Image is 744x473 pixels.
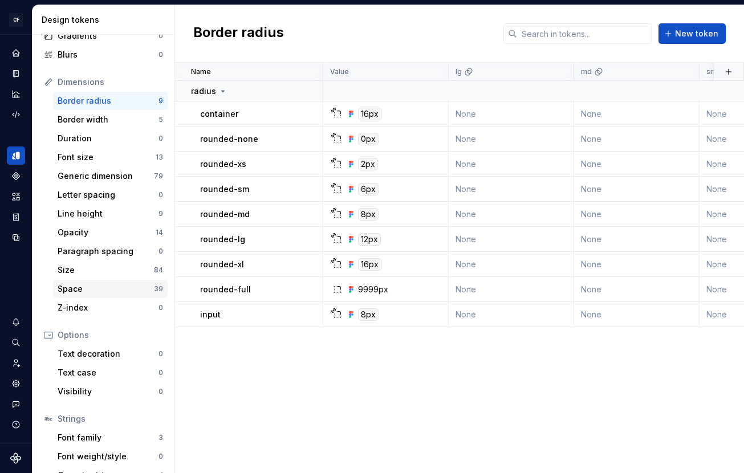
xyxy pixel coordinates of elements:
[449,101,574,127] td: None
[449,127,574,152] td: None
[449,302,574,327] td: None
[53,280,168,298] a: Space39
[449,277,574,302] td: None
[7,85,25,103] div: Analytics
[58,30,158,42] div: Gradients
[358,158,378,170] div: 2px
[158,452,163,461] div: 0
[7,354,25,372] div: Invite team
[7,105,25,124] a: Code automation
[58,386,158,397] div: Visibility
[39,46,168,64] a: Blurs0
[154,284,163,293] div: 39
[53,186,168,204] a: Letter spacing0
[200,108,238,120] p: container
[53,299,168,317] a: Z-index0
[58,208,158,219] div: Line height
[10,452,22,464] a: Supernova Logo
[574,202,700,227] td: None
[7,44,25,62] a: Home
[53,92,168,110] a: Border radius9
[330,67,349,76] p: Value
[574,252,700,277] td: None
[53,111,168,129] a: Border width5
[53,167,168,185] a: Generic dimension79
[449,177,574,202] td: None
[358,133,379,145] div: 0px
[58,329,163,341] div: Options
[158,247,163,256] div: 0
[154,266,163,275] div: 84
[156,153,163,162] div: 13
[158,96,163,105] div: 9
[574,277,700,302] td: None
[7,187,25,206] a: Assets
[58,49,158,60] div: Blurs
[158,209,163,218] div: 9
[449,227,574,252] td: None
[158,368,163,377] div: 0
[7,167,25,185] div: Components
[456,67,462,76] p: lg
[158,387,163,396] div: 0
[58,451,158,462] div: Font weight/style
[358,233,381,246] div: 12px
[449,152,574,177] td: None
[7,229,25,247] a: Data sources
[58,246,158,257] div: Paragraph spacing
[7,64,25,83] a: Documentation
[58,264,154,276] div: Size
[53,261,168,279] a: Size84
[53,205,168,223] a: Line height9
[200,284,251,295] p: rounded-full
[7,313,25,331] div: Notifications
[158,303,163,312] div: 0
[200,158,246,170] p: rounded-xs
[358,208,379,221] div: 8px
[53,364,168,382] a: Text case0
[574,101,700,127] td: None
[53,429,168,447] a: Font family3
[58,432,158,443] div: Font family
[158,433,163,442] div: 3
[2,7,30,32] button: CF
[574,177,700,202] td: None
[158,31,163,40] div: 0
[158,190,163,199] div: 0
[7,395,25,413] div: Contact support
[58,95,158,107] div: Border radius
[58,348,158,360] div: Text decoration
[200,309,221,320] p: input
[58,170,154,182] div: Generic dimension
[58,152,156,163] div: Font size
[449,202,574,227] td: None
[7,374,25,393] a: Settings
[39,27,168,45] a: Gradients0
[53,223,168,242] a: Opacity14
[581,67,592,76] p: md
[675,28,718,39] span: New token
[154,172,163,181] div: 79
[158,134,163,143] div: 0
[191,67,211,76] p: Name
[58,302,158,313] div: Z-index
[58,227,156,238] div: Opacity
[358,183,379,195] div: 6px
[574,127,700,152] td: None
[7,208,25,226] div: Storybook stories
[358,284,388,295] div: 9999px
[53,129,168,148] a: Duration0
[449,252,574,277] td: None
[9,13,23,27] div: CF
[7,146,25,165] a: Design tokens
[358,108,381,120] div: 16px
[358,308,379,321] div: 8px
[58,413,163,425] div: Strings
[191,85,216,97] p: radius
[574,152,700,177] td: None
